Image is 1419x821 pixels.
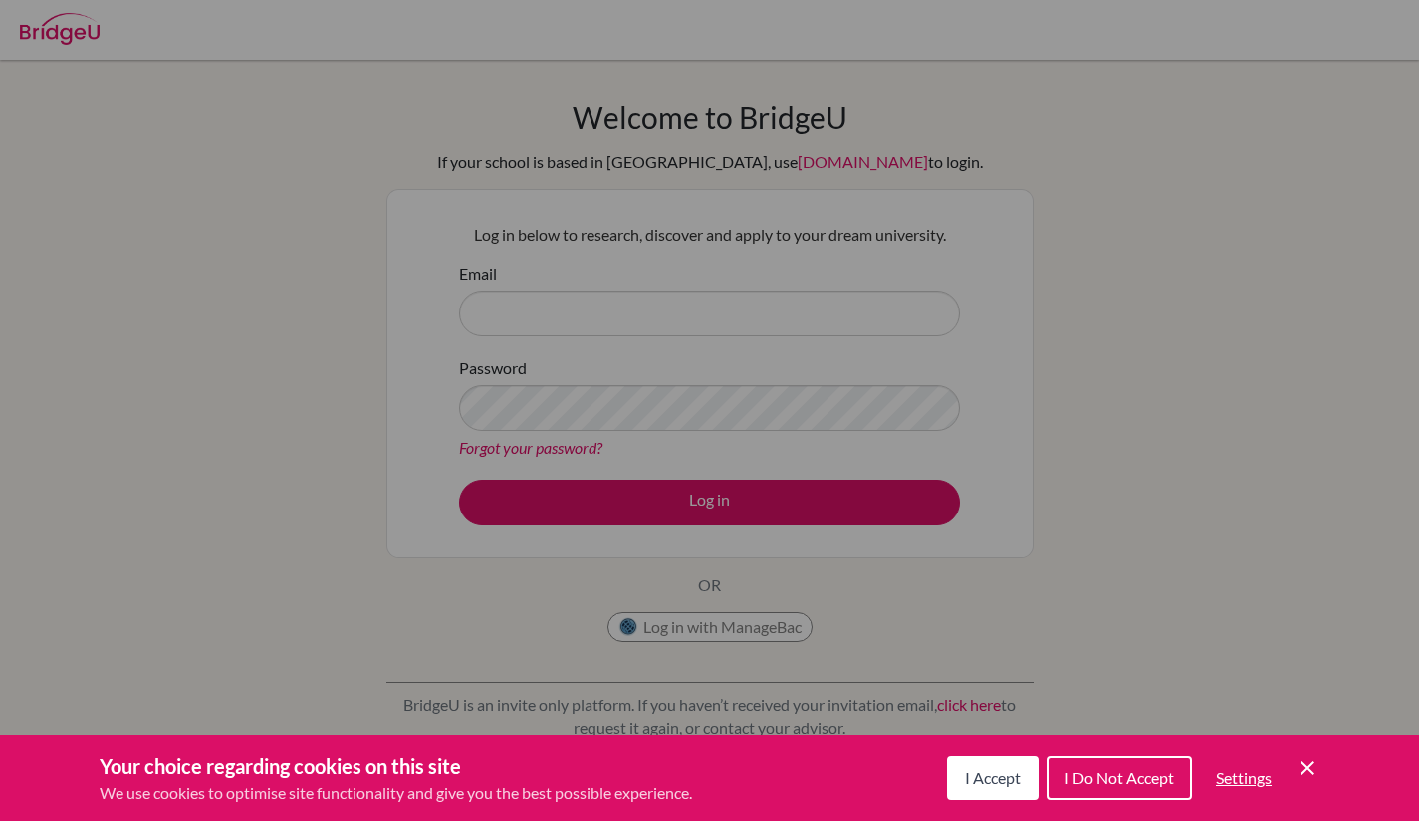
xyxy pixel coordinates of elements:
[1200,758,1288,798] button: Settings
[1047,756,1192,800] button: I Do Not Accept
[1216,768,1272,787] span: Settings
[965,768,1021,787] span: I Accept
[100,751,692,781] h3: Your choice regarding cookies on this site
[100,781,692,805] p: We use cookies to optimise site functionality and give you the best possible experience.
[947,756,1039,800] button: I Accept
[1296,756,1319,780] button: Save and close
[1064,768,1174,787] span: I Do Not Accept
